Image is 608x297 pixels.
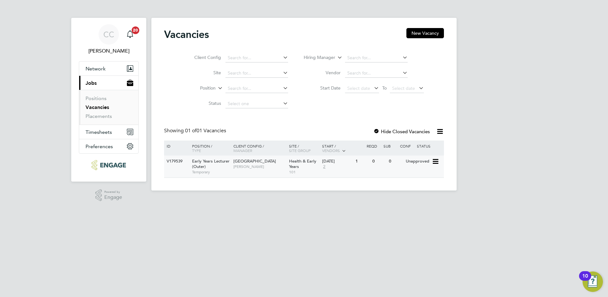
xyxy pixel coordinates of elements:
span: 01 of [185,127,197,134]
span: 101 [289,170,319,175]
label: Vendor [304,70,341,76]
div: Position / [187,141,232,156]
span: Site Group [289,148,311,153]
label: Hide Closed Vacancies [373,128,430,134]
input: Select one [225,99,288,108]
div: [DATE] [322,159,352,164]
span: Select date [347,85,370,91]
button: Jobs [79,76,138,90]
label: Hiring Manager [299,54,335,61]
nav: Main navigation [71,18,146,182]
a: Positions [86,95,107,101]
div: V179539 [165,156,187,167]
div: Start / [321,141,365,156]
div: 0 [387,156,404,167]
div: Unapproved [404,156,432,167]
img: ncclondon-logo-retina.png [92,160,126,170]
div: Showing [164,127,227,134]
div: 1 [354,156,370,167]
input: Search for... [345,54,408,62]
button: Network [79,62,138,76]
span: [PERSON_NAME] [233,164,286,169]
button: Open Resource Center, 10 new notifications [583,272,603,292]
a: Powered byEngage [95,189,122,201]
div: 10 [582,276,588,284]
span: Timesheets [86,129,112,135]
span: [GEOGRAPHIC_DATA] [233,158,276,164]
span: Preferences [86,143,113,149]
span: 2 [322,164,326,170]
label: Client Config [184,54,221,60]
input: Search for... [225,69,288,78]
span: Temporary [192,170,230,175]
button: Timesheets [79,125,138,139]
a: Vacancies [86,104,109,110]
span: Select date [392,85,415,91]
span: Manager [233,148,252,153]
a: Go to home page [79,160,139,170]
a: CC[PERSON_NAME] [79,24,139,55]
button: New Vacancy [406,28,444,38]
span: Type [192,148,201,153]
a: 20 [124,24,136,45]
div: 0 [371,156,387,167]
input: Search for... [225,84,288,93]
span: 01 Vacancies [185,127,226,134]
div: Conf [398,141,415,151]
span: Jobs [86,80,97,86]
span: Health & Early Years [289,158,316,169]
div: Reqd [365,141,382,151]
div: Client Config / [232,141,287,156]
label: Status [184,100,221,106]
span: Early Years Lecturer (Outer) [192,158,230,169]
input: Search for... [225,54,288,62]
h2: Vacancies [164,28,209,41]
span: Carolina Cadete Borges [79,47,139,55]
span: 20 [132,26,139,34]
div: ID [165,141,187,151]
div: Sub [382,141,398,151]
button: Preferences [79,139,138,153]
input: Search for... [345,69,408,78]
div: Jobs [79,90,138,125]
div: Site / [287,141,321,156]
a: Placements [86,113,112,119]
span: To [380,84,389,92]
span: CC [103,30,114,39]
label: Position [179,85,216,91]
div: Status [415,141,443,151]
span: Engage [104,195,122,200]
span: Powered by [104,189,122,195]
label: Site [184,70,221,76]
label: Start Date [304,85,341,91]
span: Network [86,66,106,72]
span: Vendors [322,148,340,153]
